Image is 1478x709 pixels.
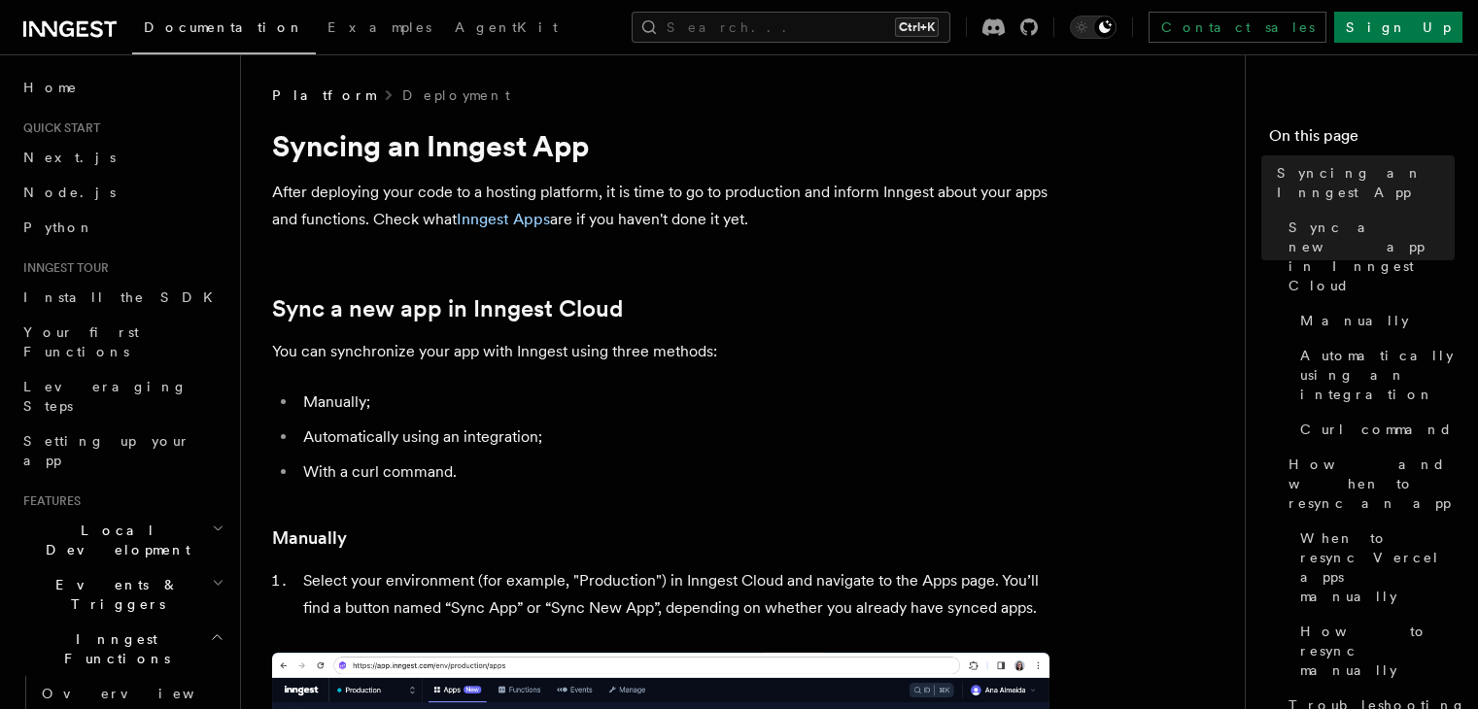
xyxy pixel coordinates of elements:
p: After deploying your code to a hosting platform, it is time to go to production and inform Innges... [272,179,1049,233]
span: Sync a new app in Inngest Cloud [1289,218,1455,295]
span: Your first Functions [23,324,139,359]
span: How and when to resync an app [1289,455,1455,513]
a: Node.js [16,175,228,210]
a: Contact sales [1149,12,1326,43]
span: Next.js [23,150,116,165]
span: Examples [327,19,431,35]
button: Local Development [16,513,228,567]
span: Inngest Functions [16,629,210,668]
span: Quick start [16,120,100,136]
span: Inngest tour [16,260,109,276]
span: When to resync Vercel apps manually [1300,528,1455,606]
span: Node.js [23,185,116,200]
a: Leveraging Steps [16,369,228,423]
p: You can synchronize your app with Inngest using three methods: [272,338,1049,365]
span: Features [16,493,81,509]
a: Your first Functions [16,315,228,369]
a: Home [16,70,228,105]
a: AgentKit [443,6,569,52]
h1: Syncing an Inngest App [272,128,1049,163]
a: Sync a new app in Inngest Cloud [272,295,623,322]
a: Manually [272,524,347,552]
button: Toggle dark mode [1070,16,1117,39]
span: Syncing an Inngest App [1277,163,1455,202]
span: Curl command [1300,420,1453,439]
h4: On this page [1269,124,1455,155]
a: Install the SDK [16,280,228,315]
a: Deployment [402,85,510,105]
a: Sync a new app in Inngest Cloud [1281,210,1455,303]
a: Syncing an Inngest App [1269,155,1455,210]
span: Platform [272,85,375,105]
span: Events & Triggers [16,575,212,614]
li: Manually; [297,388,1049,416]
span: Install the SDK [23,289,224,305]
kbd: Ctrl+K [895,17,939,37]
li: With a curl command. [297,458,1049,486]
span: Documentation [144,19,304,35]
a: Curl command [1292,412,1455,447]
a: Next.js [16,140,228,175]
a: Sign Up [1334,12,1462,43]
li: Select your environment (for example, "Production") in Inngest Cloud and navigate to the Apps pag... [297,567,1049,622]
a: Inngest Apps [457,210,550,228]
li: Automatically using an integration; [297,423,1049,451]
span: Setting up your app [23,433,190,468]
a: Automatically using an integration [1292,338,1455,412]
span: AgentKit [455,19,558,35]
span: Leveraging Steps [23,379,188,414]
span: Overview [42,686,242,701]
a: Setting up your app [16,423,228,478]
span: How to resync manually [1300,622,1455,680]
button: Events & Triggers [16,567,228,622]
a: How and when to resync an app [1281,447,1455,521]
span: Manually [1300,311,1409,330]
span: Local Development [16,521,212,559]
a: Documentation [132,6,316,54]
a: Manually [1292,303,1455,338]
a: How to resync manually [1292,614,1455,688]
a: Examples [316,6,443,52]
span: Home [23,78,78,97]
a: When to resync Vercel apps manually [1292,521,1455,614]
span: Python [23,219,94,235]
button: Search...Ctrl+K [632,12,950,43]
button: Inngest Functions [16,622,228,676]
a: Python [16,210,228,245]
span: Automatically using an integration [1300,346,1455,404]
